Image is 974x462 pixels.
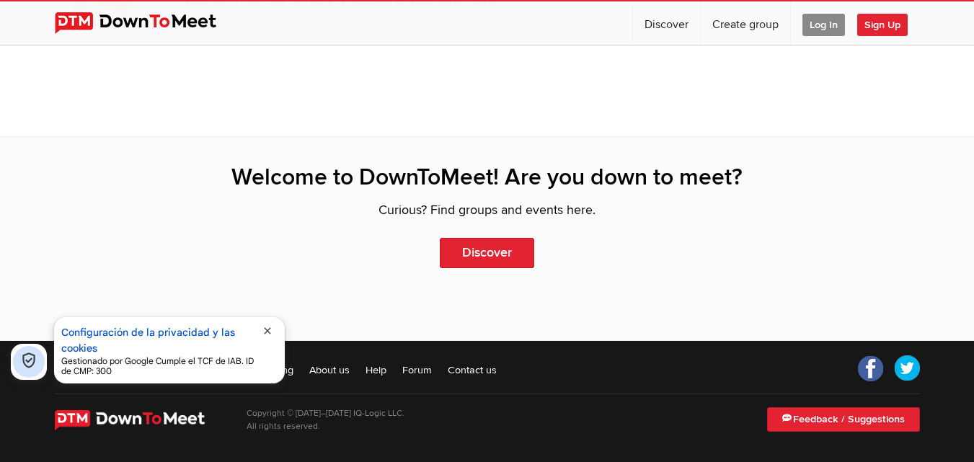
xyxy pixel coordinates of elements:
a: Twitter [894,355,920,381]
p: Curious? Find groups and events here. [55,201,920,221]
a: Contact us [448,363,497,377]
span: 21st [320,424,330,430]
a: Forum [402,363,432,377]
a: Feedback / Suggestions [767,407,920,432]
a: Help [366,363,386,377]
a: Create group [701,1,790,45]
a: Facebook [858,355,884,381]
img: DownToMeet [55,12,239,34]
a: Log In [791,1,856,45]
a: About us [309,363,350,377]
a: Discover [633,1,700,45]
span: Log In [802,14,845,36]
span: Sign Up [857,14,908,36]
a: Discover [440,238,534,268]
h2: Welcome to DownToMeet! Are you down to meet? [55,163,920,193]
a: Sign Up [857,1,919,45]
p: Copyright © [DATE]–[DATE] IQ-Logic LLC. All rights reserved. [247,407,404,433]
img: DownToMeet [55,410,226,430]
